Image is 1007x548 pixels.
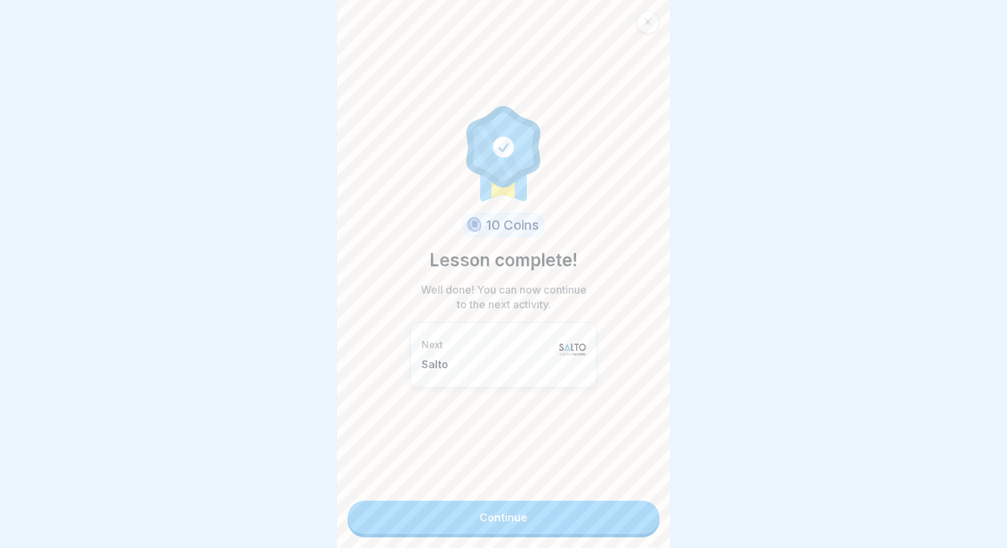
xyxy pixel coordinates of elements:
[422,358,547,371] p: Salto
[464,215,484,235] img: coin.svg
[422,339,547,351] p: Next
[348,501,659,534] a: Continue
[459,103,548,202] img: completion.svg
[430,248,577,273] p: Lesson complete!
[462,213,545,237] div: 10 Coins
[417,282,590,312] p: Well done! You can now continue to the next activity.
